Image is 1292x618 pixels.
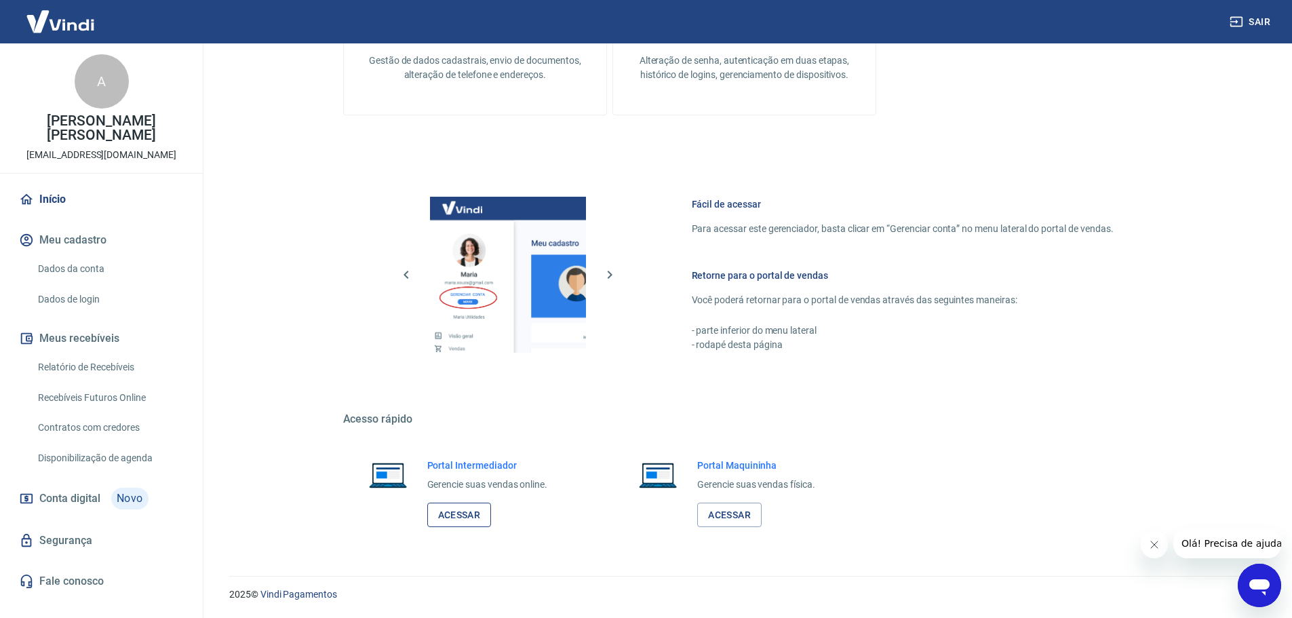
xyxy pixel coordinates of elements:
a: Contratos com credores [33,414,187,442]
a: Relatório de Recebíveis [33,353,187,381]
a: Recebíveis Futuros Online [33,384,187,412]
p: Alteração de senha, autenticação em duas etapas, histórico de logins, gerenciamento de dispositivos. [635,54,854,82]
h6: Retorne para o portal de vendas [692,269,1114,282]
h6: Portal Intermediador [427,459,548,472]
p: Gerencie suas vendas online. [427,478,548,492]
p: [EMAIL_ADDRESS][DOMAIN_NAME] [26,148,176,162]
img: Imagem de um notebook aberto [629,459,686,491]
a: Acessar [697,503,762,528]
iframe: Mensagem da empresa [1173,528,1281,558]
a: Acessar [427,503,492,528]
button: Meus recebíveis [16,324,187,353]
p: - parte inferior do menu lateral [692,324,1114,338]
p: 2025 © [229,587,1259,602]
a: Vindi Pagamentos [260,589,337,600]
div: A [75,54,129,109]
a: Fale conosco [16,566,187,596]
a: Segurança [16,526,187,556]
p: [PERSON_NAME] [PERSON_NAME] [11,114,192,142]
span: Novo [111,488,149,509]
a: Disponibilização de agenda [33,444,187,472]
button: Meu cadastro [16,225,187,255]
img: Imagem de um notebook aberto [359,459,416,491]
p: Você poderá retornar para o portal de vendas através das seguintes maneiras: [692,293,1114,307]
span: Conta digital [39,489,100,508]
p: - rodapé desta página [692,338,1114,352]
p: Para acessar este gerenciador, basta clicar em “Gerenciar conta” no menu lateral do portal de ven... [692,222,1114,236]
a: Dados de login [33,286,187,313]
button: Sair [1227,9,1276,35]
img: Vindi [16,1,104,42]
h6: Fácil de acessar [692,197,1114,211]
iframe: Fechar mensagem [1141,531,1168,558]
img: Imagem da dashboard mostrando o botão de gerenciar conta na sidebar no lado esquerdo [430,197,586,353]
iframe: Botão para abrir a janela de mensagens [1238,564,1281,607]
h6: Portal Maquininha [697,459,815,472]
p: Gestão de dados cadastrais, envio de documentos, alteração de telefone e endereços. [366,54,585,82]
p: Gerencie suas vendas física. [697,478,815,492]
a: Conta digitalNovo [16,482,187,515]
h5: Acesso rápido [343,412,1146,426]
a: Dados da conta [33,255,187,283]
span: Olá! Precisa de ajuda? [8,9,114,20]
a: Início [16,185,187,214]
